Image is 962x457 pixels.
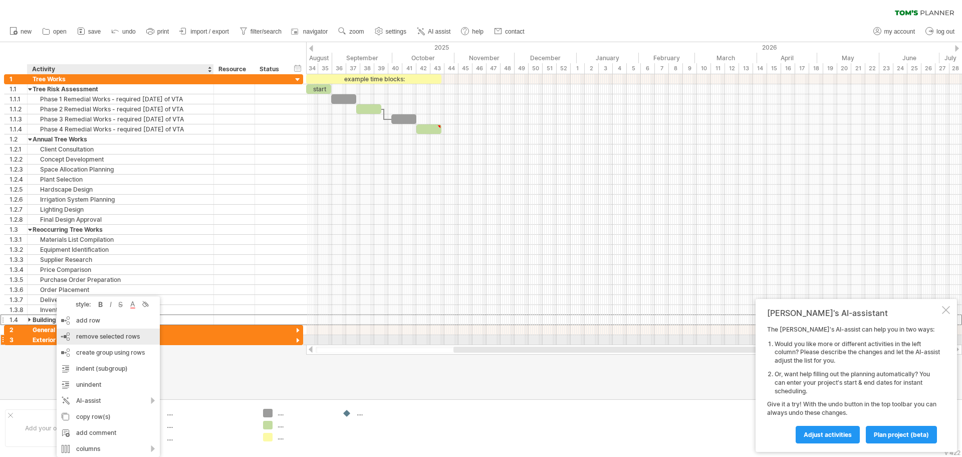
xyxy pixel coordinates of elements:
[739,63,753,74] div: 13
[33,325,208,335] div: General Gardening/ Grounds Maintenance
[109,25,139,38] a: undo
[767,308,940,318] div: [PERSON_NAME]'s AI-assistant
[5,409,99,447] div: Add your own logo
[428,28,450,35] span: AI assist
[53,28,67,35] span: open
[167,409,251,417] div: ....
[683,63,697,74] div: 9
[804,431,852,438] span: Adjust activities
[33,315,208,325] div: Building and construction
[237,25,285,38] a: filter/search
[935,63,949,74] div: 27
[33,155,208,164] div: Concept Development
[218,64,249,74] div: Resource
[346,63,360,74] div: 37
[33,134,208,144] div: Annual Tree Works
[388,63,402,74] div: 40
[260,64,282,74] div: Status
[492,25,528,38] a: contact
[10,255,27,264] div: 1.3.3
[944,449,960,456] div: v 422
[697,63,711,74] div: 10
[33,185,208,194] div: Hardscape Design
[767,63,781,74] div: 15
[57,313,160,329] div: add row
[303,28,328,35] span: navigator
[711,63,725,74] div: 11
[10,114,27,124] div: 1.1.3
[10,205,27,214] div: 1.2.7
[613,63,627,74] div: 4
[10,265,27,274] div: 1.3.4
[10,195,27,204] div: 1.2.6
[515,53,577,63] div: December 2025
[33,245,208,254] div: Equipment Identification
[10,175,27,184] div: 1.2.4
[430,63,444,74] div: 43
[472,28,484,35] span: help
[57,425,160,441] div: add comment
[374,63,388,74] div: 39
[290,25,331,38] a: navigator
[775,340,940,365] li: Would you like more or different activities in the left column? Please describe the changes and l...
[33,74,208,84] div: Tree Works
[10,245,27,254] div: 1.3.2
[10,285,27,294] div: 1.3.6
[349,28,364,35] span: zoom
[190,28,229,35] span: import / export
[33,235,208,244] div: Materials List Compilation
[57,409,160,425] div: copy row(s)
[306,84,331,94] div: start
[10,295,27,304] div: 1.3.7
[33,175,208,184] div: Plant Selection
[332,63,346,74] div: 36
[10,185,27,194] div: 1.2.5
[33,144,208,154] div: Client Consultation
[33,84,208,94] div: Tree Risk Assessment
[336,25,367,38] a: zoom
[360,63,374,74] div: 38
[10,124,27,134] div: 1.1.4
[641,63,655,74] div: 6
[33,305,208,315] div: Inventory Verification
[879,63,893,74] div: 23
[167,434,251,442] div: ....
[33,124,208,134] div: Phase 4 Remedial Works - required [DATE] of VTA
[921,63,935,74] div: 26
[304,63,318,74] div: 34
[332,53,392,63] div: September 2025
[10,165,27,174] div: 1.2.3
[40,25,70,38] a: open
[757,53,817,63] div: April 2026
[837,63,851,74] div: 20
[278,421,332,429] div: ....
[936,28,954,35] span: log out
[61,300,96,308] div: style:
[907,63,921,74] div: 25
[472,63,487,74] div: 46
[781,63,795,74] div: 16
[372,25,409,38] a: settings
[599,63,613,74] div: 3
[865,63,879,74] div: 22
[809,63,823,74] div: 18
[851,63,865,74] div: 21
[414,25,453,38] a: AI assist
[10,94,27,104] div: 1.1.1
[33,275,208,284] div: Purchase Order Preparation
[33,285,208,294] div: Order Placement
[557,63,571,74] div: 52
[122,28,136,35] span: undo
[695,53,757,63] div: March 2026
[454,53,515,63] div: November 2025
[7,25,35,38] a: new
[318,63,332,74] div: 35
[10,104,27,114] div: 1.1.2
[10,144,27,154] div: 1.2.1
[21,28,32,35] span: new
[725,63,739,74] div: 12
[306,74,441,84] div: example time blocks:
[167,421,251,430] div: ....
[33,94,208,104] div: Phase 1 Remedial Works - required [DATE] of VTA
[501,63,515,74] div: 48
